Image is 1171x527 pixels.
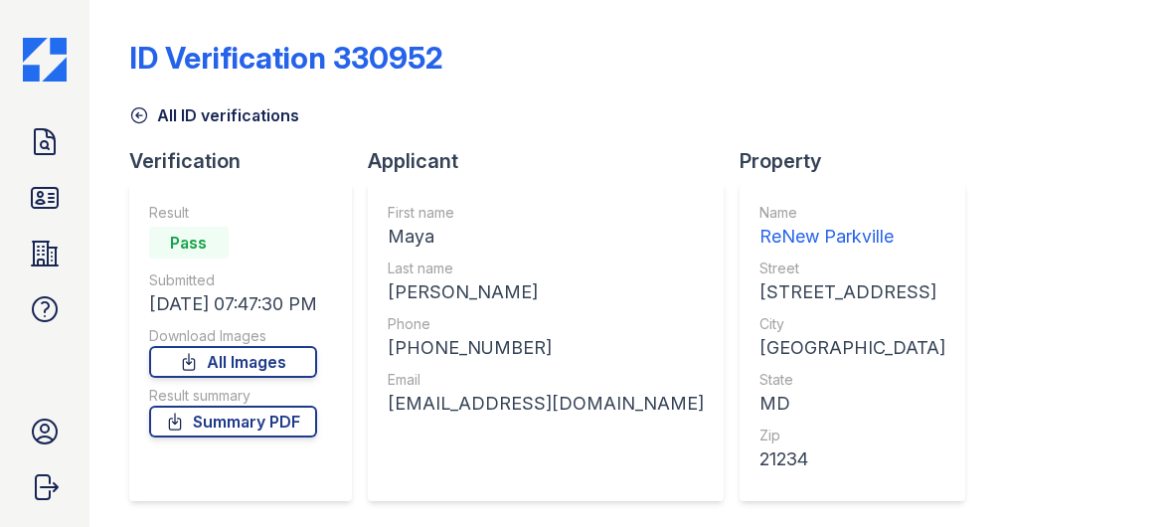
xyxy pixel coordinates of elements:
[759,370,945,390] div: State
[149,227,229,259] div: Pass
[388,223,704,251] div: Maya
[129,40,443,76] div: ID Verification 330952
[149,346,317,378] a: All Images
[388,203,704,223] div: First name
[149,326,317,346] div: Download Images
[388,370,704,390] div: Email
[759,314,945,334] div: City
[759,445,945,473] div: 21234
[388,278,704,306] div: [PERSON_NAME]
[368,147,740,175] div: Applicant
[759,203,945,251] a: Name ReNew Parkville
[149,270,317,290] div: Submitted
[759,426,945,445] div: Zip
[759,278,945,306] div: [STREET_ADDRESS]
[759,390,945,418] div: MD
[759,203,945,223] div: Name
[149,290,317,318] div: [DATE] 07:47:30 PM
[129,103,299,127] a: All ID verifications
[740,147,981,175] div: Property
[388,314,704,334] div: Phone
[129,147,368,175] div: Verification
[759,334,945,362] div: [GEOGRAPHIC_DATA]
[759,223,945,251] div: ReNew Parkville
[388,390,704,418] div: [EMAIL_ADDRESS][DOMAIN_NAME]
[759,259,945,278] div: Street
[388,334,704,362] div: [PHONE_NUMBER]
[388,259,704,278] div: Last name
[149,386,317,406] div: Result summary
[149,203,317,223] div: Result
[23,38,67,82] img: CE_Icon_Blue-c292c112584629df590d857e76928e9f676e5b41ef8f769ba2f05ee15b207248.png
[149,406,317,438] a: Summary PDF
